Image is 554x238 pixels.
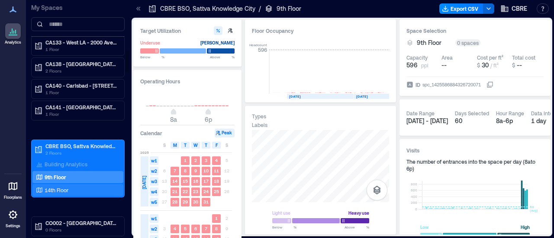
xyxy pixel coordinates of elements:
p: CA138 - [GEOGRAPHIC_DATA] - 18565-[STREET_ADDRESS] [45,60,118,67]
p: Analytics [5,40,21,45]
span: $ [512,62,515,68]
tspan: 400 [411,194,417,199]
span: $ [477,62,480,68]
span: T [184,142,187,149]
p: / [259,4,261,13]
p: Settings [6,223,20,228]
span: w5 [150,198,158,206]
text: 9 [194,168,197,173]
text: 24 [203,189,209,194]
text: 5 [184,226,187,231]
div: Underuse [140,38,160,47]
text: 30 [193,199,198,204]
p: CO002 - [GEOGRAPHIC_DATA] - [STREET_ADDRESS].. [45,219,118,226]
text: 3 [205,158,207,163]
span: [DATE] [141,176,148,189]
span: 8a [170,116,177,123]
p: My Spaces [31,3,125,12]
span: T [205,142,207,149]
div: Capacity [406,54,428,61]
text: 17 [203,178,209,184]
div: spc_1425586884326720071 [422,80,482,89]
text: 28 [172,199,177,204]
span: w1 [150,214,158,223]
div: Types [252,113,266,120]
div: Floor Occupancy [252,26,389,35]
p: 2 Floors [45,149,118,156]
p: CA133 - West LA - 2000 Avenue of the Stars [45,39,118,46]
span: Below % [140,54,164,60]
tspan: 600 [411,188,417,192]
div: [PERSON_NAME] [200,38,235,47]
text: 14 [172,178,177,184]
a: Floorplans [1,176,25,203]
button: Export CSV [439,3,483,14]
h3: Space Selection [406,26,544,35]
p: CA141 - [GEOGRAPHIC_DATA] - [STREET_ADDRESS][US_STATE] [45,104,118,111]
text: 31 [203,199,209,204]
span: / ft² [490,62,499,68]
div: The number of entrances into the space per day ( 8a to 6p ) [406,158,544,172]
div: Area [441,54,453,61]
tspan: 0 [415,207,417,211]
text: [DATE] [356,94,368,98]
div: Hour Range [496,110,524,117]
button: Peak [215,129,235,137]
span: w3 [150,177,158,186]
span: w2 [150,225,158,233]
span: w2 [150,167,158,175]
span: M [173,142,177,149]
text: 8 [184,168,187,173]
p: 9th Floor [45,174,66,181]
a: Analytics [2,21,24,48]
a: Settings [3,204,23,231]
text: 11 [214,168,219,173]
text: [DATE] [289,94,301,98]
text: 4 [215,158,218,163]
span: w4 [150,187,158,196]
p: 1 Floor [45,111,118,117]
div: 0 spaces [455,39,480,46]
h3: Calendar [140,129,162,137]
span: ppl [421,62,428,69]
div: 8a - 6p [496,117,524,125]
div: Low [420,223,428,232]
text: 7 [174,168,176,173]
span: S [225,142,228,149]
text: 6 [194,226,197,231]
button: 596 ppl [406,61,438,70]
span: [DATE] - [DATE] [406,117,448,124]
span: Above % [210,54,235,60]
span: Below % [272,225,296,230]
span: Above % [345,225,369,230]
p: 0 Floors [45,226,118,233]
div: Cost per ft² [477,54,503,61]
text: 1 [184,158,187,163]
span: F [216,142,218,149]
span: W [193,142,198,149]
h3: Visits [406,146,544,155]
span: 30 [482,61,489,69]
text: 15 [183,178,188,184]
text: 8 [215,226,218,231]
text: 1 [215,216,218,221]
p: CBRE BSO, Sattva Knowledge City [160,4,255,13]
span: w1 [150,156,158,165]
p: 1 Floor [45,89,118,96]
text: 18 [214,178,219,184]
div: High [521,223,530,232]
div: Labels [252,121,267,128]
span: -- [517,61,522,69]
text: 2 [194,158,197,163]
button: 9th Floor [417,38,452,47]
span: 2025 [140,150,149,155]
button: $ 30 / ft² [477,61,509,70]
p: 2 Floors [45,67,118,74]
button: CBRE [498,2,530,16]
text: 16 [193,178,198,184]
span: -- [441,61,447,69]
button: IDspc_1425586884326720071 [486,81,493,88]
span: 6p [205,116,212,123]
p: 9th Floor [277,4,301,13]
h3: Operating Hours [140,77,235,86]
